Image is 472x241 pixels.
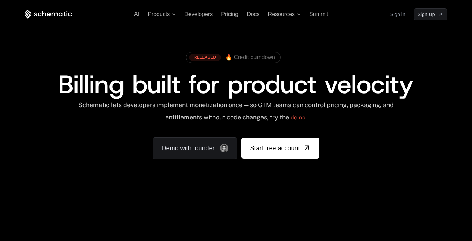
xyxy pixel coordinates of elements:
a: Sign in [390,9,405,20]
a: [object Object] [414,8,447,20]
img: Founder [220,144,228,152]
div: Schematic lets developers implement monetization once — so GTM teams can control pricing, packagi... [78,101,394,126]
span: Resources [268,11,295,18]
a: Docs [247,11,259,17]
a: AI [134,11,139,17]
a: Summit [309,11,328,17]
a: Demo with founder, ,[object Object] [153,137,237,159]
a: [object Object],[object Object] [189,54,275,61]
a: Developers [184,11,213,17]
a: demo [291,109,305,126]
a: [object Object] [241,138,319,159]
span: Sign Up [418,11,435,18]
span: Products [148,11,170,18]
div: RELEASED [189,54,221,61]
a: Pricing [221,11,238,17]
span: Billing built for product velocity [58,68,413,101]
span: 🔥 Credit burndown [225,54,275,61]
span: Start free account [250,143,300,153]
